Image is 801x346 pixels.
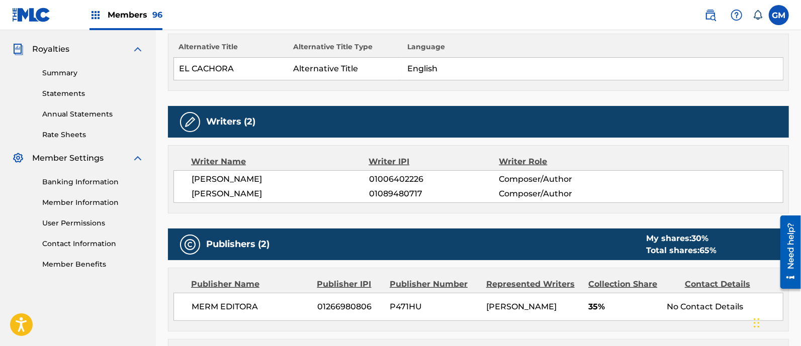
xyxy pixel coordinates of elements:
img: Royalties [12,43,24,55]
div: Represented Writers [486,278,581,290]
span: P471HU [390,301,479,313]
div: Publisher IPI [317,278,383,290]
img: search [704,9,717,21]
img: help [731,9,743,21]
a: Public Search [700,5,721,25]
div: My shares: [646,233,717,245]
th: Language [402,42,783,58]
div: Help [727,5,747,25]
span: Composer/Author [499,188,617,200]
th: Alternative Title Type [288,42,402,58]
span: Member Settings [32,152,104,164]
span: MERM EDITORA [192,301,310,313]
a: Summary [42,68,144,78]
td: EL CACHORA [174,58,288,80]
a: Statements [42,88,144,99]
div: User Menu [769,5,789,25]
div: Publisher Number [390,278,479,290]
a: Member Information [42,197,144,208]
img: expand [132,43,144,55]
span: 01006402226 [369,173,499,185]
div: Writer Role [499,156,618,168]
span: [PERSON_NAME] [192,188,369,200]
span: Members [108,9,162,21]
span: 30 % [691,234,708,243]
img: Publishers [184,239,196,251]
span: 01089480717 [369,188,499,200]
img: Top Rightsholders [90,9,102,21]
span: 01266980806 [317,301,382,313]
iframe: Resource Center [773,212,801,293]
h5: Publishers (2) [206,239,270,250]
img: Member Settings [12,152,24,164]
a: User Permissions [42,218,144,228]
div: Collection Share [588,278,677,290]
div: No Contact Details [667,301,783,313]
span: [PERSON_NAME] [486,302,557,311]
div: Total shares: [646,245,717,257]
td: Alternative Title [288,58,402,80]
th: Alternative Title [174,42,288,58]
a: Annual Statements [42,109,144,120]
a: Banking Information [42,177,144,187]
a: Member Benefits [42,259,144,270]
td: English [402,58,783,80]
img: expand [132,152,144,164]
div: Notifications [753,10,763,20]
div: Publisher Name [191,278,310,290]
div: Drag [754,308,760,338]
span: 96 [152,10,162,20]
span: [PERSON_NAME] [192,173,369,185]
div: Contact Details [685,278,774,290]
span: 65 % [699,246,717,255]
div: Writer IPI [369,156,499,168]
span: Royalties [32,43,69,55]
a: Contact Information [42,239,144,249]
div: Writer Name [191,156,369,168]
span: Composer/Author [499,173,617,185]
img: MLC Logo [12,8,51,22]
span: 35% [588,301,659,313]
h5: Writers (2) [206,116,255,128]
a: Rate Sheets [42,130,144,140]
img: Writers [184,116,196,128]
iframe: Chat Widget [751,298,801,346]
